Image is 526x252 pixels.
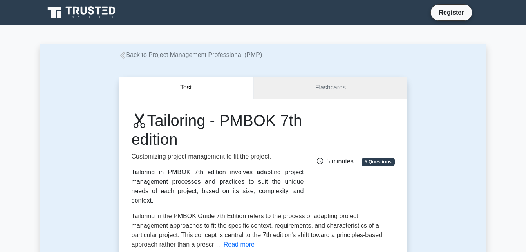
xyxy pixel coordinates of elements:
button: Read more [224,240,255,249]
span: 5 Questions [362,158,394,166]
span: 5 minutes [317,158,353,164]
div: Tailoring in PMBOK 7th edition involves adapting project management processes and practices to su... [132,168,304,205]
button: Test [119,77,254,99]
a: Back to Project Management Professional (PMP) [119,51,262,58]
a: Flashcards [253,77,407,99]
span: Tailoring in the PMBOK Guide 7th Edition refers to the process of adapting project management app... [132,213,382,248]
p: Customizing project management to fit the project. [132,152,304,161]
h1: Tailoring - PMBOK 7th edition [132,111,304,149]
a: Register [434,7,468,17]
